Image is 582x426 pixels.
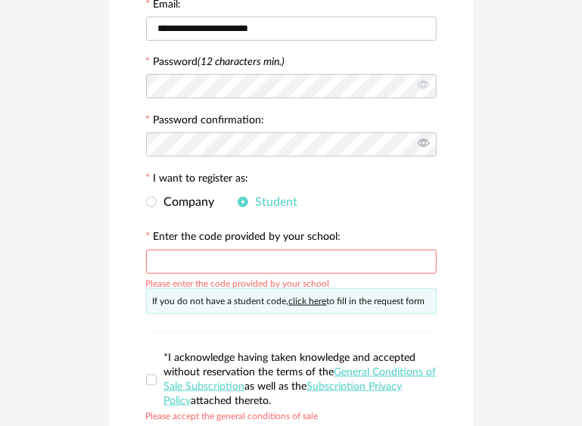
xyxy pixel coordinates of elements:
label: I want to register as: [146,173,249,187]
a: General Conditions of Sale Subscription [164,367,437,392]
span: *I acknowledge having taken knowledge and accepted without reservation the terms of the as well a... [164,353,437,406]
span: Student [248,196,298,208]
div: Please accept the general conditions of sale [146,409,319,421]
i: (12 characters min.) [198,57,285,67]
label: Password confirmation: [146,115,265,129]
span: Company [157,196,215,208]
div: Please enter the code provided by your school [146,276,330,288]
a: click here [289,297,327,306]
label: Enter the code provided by your school: [146,232,341,245]
label: Password [154,57,285,67]
div: If you do not have a student code, to fill in the request form [146,288,437,314]
a: Subscription Privacy Policy [164,381,403,406]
